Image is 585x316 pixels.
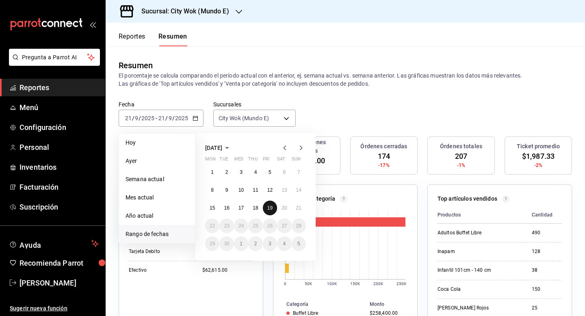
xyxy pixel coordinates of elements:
h3: Órdenes cerradas [360,142,407,151]
abbr: 27 September 2025 [282,223,287,229]
span: / [139,115,141,121]
abbr: 3 October 2025 [269,241,271,247]
button: 5 October 2025 [292,236,306,251]
button: Reportes [119,32,145,46]
abbr: 20 September 2025 [282,205,287,211]
h3: Sucursal: City Wok (Mundo E) [135,6,229,16]
button: open_drawer_menu [89,21,96,28]
button: 19 September 2025 [263,201,277,215]
span: [PERSON_NAME] [19,277,99,288]
th: Categoría [273,300,366,309]
div: 490 [532,229,552,236]
button: 27 September 2025 [277,219,291,233]
input: ---- [141,115,155,121]
h3: Órdenes totales [440,142,482,151]
abbr: 1 September 2025 [211,169,214,175]
abbr: 21 September 2025 [296,205,301,211]
abbr: 4 September 2025 [254,169,257,175]
a: Pregunta a Parrot AI [6,59,100,67]
abbr: 23 September 2025 [224,223,229,229]
span: -17% [378,162,390,169]
abbr: 5 September 2025 [269,169,271,175]
label: Fecha [119,102,204,107]
th: Cantidad [525,206,559,224]
div: Resumen [119,59,153,71]
th: Monto [366,300,417,309]
span: -1% [457,162,465,169]
div: Inapam [438,248,519,255]
p: El porcentaje se calcula comparando el período actual con el anterior, ej. semana actual vs. sema... [119,71,572,88]
div: 150 [532,286,552,293]
abbr: Thursday [248,156,257,165]
div: $258,400.00 [370,310,404,316]
button: Resumen [158,32,187,46]
abbr: 19 September 2025 [267,205,273,211]
span: Pregunta a Parrot AI [22,53,87,62]
abbr: 17 September 2025 [238,205,244,211]
button: 1 September 2025 [205,165,219,180]
div: Buffet Libre [293,310,318,316]
button: 13 September 2025 [277,183,291,197]
div: $62,615.00 [202,267,253,274]
span: Semana actual [126,175,188,184]
span: / [132,115,134,121]
button: 2 September 2025 [219,165,234,180]
text: 250K [396,281,407,286]
abbr: 5 October 2025 [297,241,300,247]
button: 11 September 2025 [248,183,262,197]
div: 25 [532,305,552,312]
button: 21 September 2025 [292,201,306,215]
span: Ayuda [19,239,88,249]
abbr: Tuesday [219,156,227,165]
span: 174 [378,151,390,162]
button: 23 September 2025 [219,219,234,233]
th: Productos [438,206,525,224]
button: 15 September 2025 [205,201,219,215]
abbr: 24 September 2025 [238,223,244,229]
span: Año actual [126,212,188,220]
text: 0 [284,281,286,286]
button: 4 October 2025 [277,236,291,251]
text: 100K [327,281,337,286]
div: Infantil 101cm - 140 cm [438,267,519,274]
input: -- [125,115,132,121]
button: 1 October 2025 [234,236,248,251]
span: Menú [19,102,99,113]
abbr: 26 September 2025 [267,223,273,229]
abbr: 11 September 2025 [253,187,258,193]
span: Sugerir nueva función [10,304,99,313]
button: 4 September 2025 [248,165,262,180]
span: $1,987.33 [522,151,555,162]
abbr: 12 September 2025 [267,187,273,193]
input: ---- [175,115,188,121]
abbr: 6 September 2025 [283,169,286,175]
div: navigation tabs [119,32,187,46]
input: -- [168,115,172,121]
span: Mes actual [126,193,188,202]
span: Hoy [126,139,188,147]
span: Recomienda Parrot [19,258,99,268]
span: -2% [534,162,542,169]
abbr: 3 September 2025 [240,169,243,175]
div: Efectivo [129,267,189,274]
button: 8 September 2025 [205,183,219,197]
label: Sucursales [213,102,296,107]
span: / [172,115,175,121]
span: / [165,115,168,121]
span: Configuración [19,122,99,133]
abbr: 9 September 2025 [225,187,228,193]
span: 207 [455,151,467,162]
div: Coca Cola [438,286,519,293]
text: 200K [373,281,383,286]
button: 2 October 2025 [248,236,262,251]
button: 20 September 2025 [277,201,291,215]
abbr: 25 September 2025 [253,223,258,229]
button: 17 September 2025 [234,201,248,215]
span: Ayer [126,157,188,165]
button: Pregunta a Parrot AI [9,49,100,66]
abbr: 2 September 2025 [225,169,228,175]
abbr: Saturday [277,156,285,165]
abbr: 14 September 2025 [296,187,301,193]
abbr: 28 September 2025 [296,223,301,229]
span: - [156,115,157,121]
